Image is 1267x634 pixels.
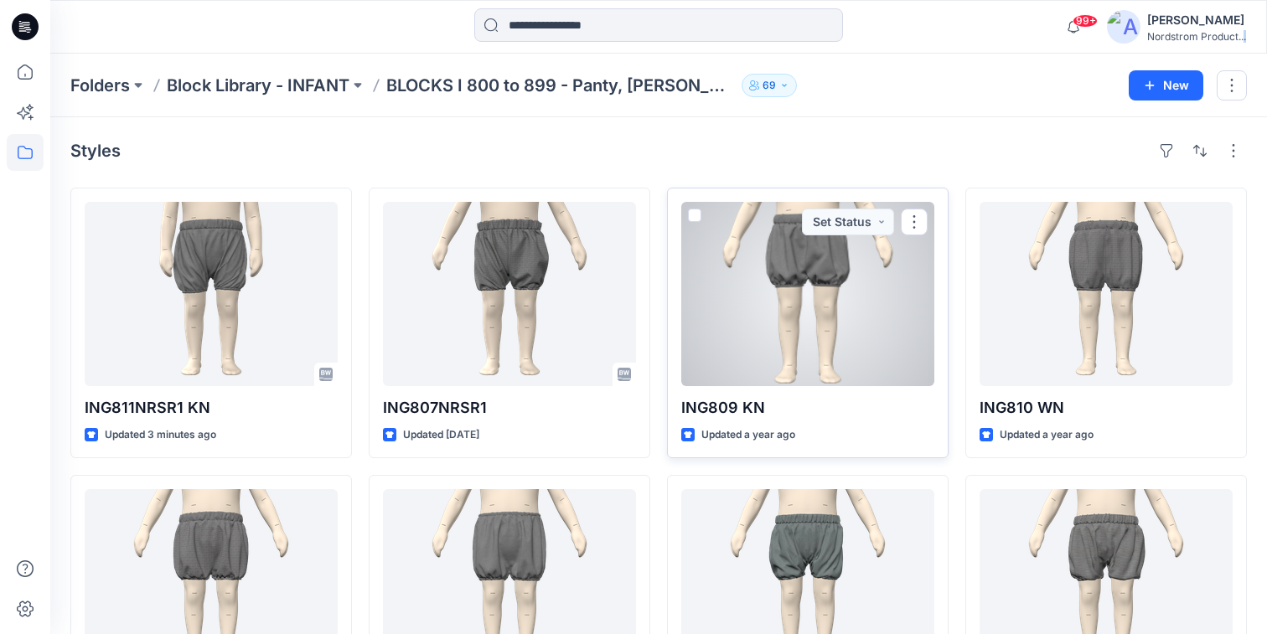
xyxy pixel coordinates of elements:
[105,426,216,444] p: Updated 3 minutes ago
[1107,10,1140,44] img: avatar
[167,74,349,97] a: Block Library - INFANT
[1129,70,1203,101] button: New
[403,426,479,444] p: Updated [DATE]
[383,202,636,386] a: ING807NRSR1
[1073,14,1098,28] span: 99+
[980,396,1233,420] p: ING810 WN
[1147,30,1246,43] div: Nordstrom Product...
[701,426,795,444] p: Updated a year ago
[763,76,776,95] p: 69
[1147,10,1246,30] div: [PERSON_NAME]
[70,141,121,161] h4: Styles
[70,74,130,97] a: Folders
[386,74,735,97] p: BLOCKS I 800 to 899 - Panty, [PERSON_NAME], Swim Bottoms
[85,396,338,420] p: ING811NRSR1 KN
[681,396,934,420] p: ING809 KN
[1000,426,1094,444] p: Updated a year ago
[383,396,636,420] p: ING807NRSR1
[85,202,338,386] a: ING811NRSR1 KN
[681,202,934,386] a: ING809 KN
[742,74,797,97] button: 69
[980,202,1233,386] a: ING810 WN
